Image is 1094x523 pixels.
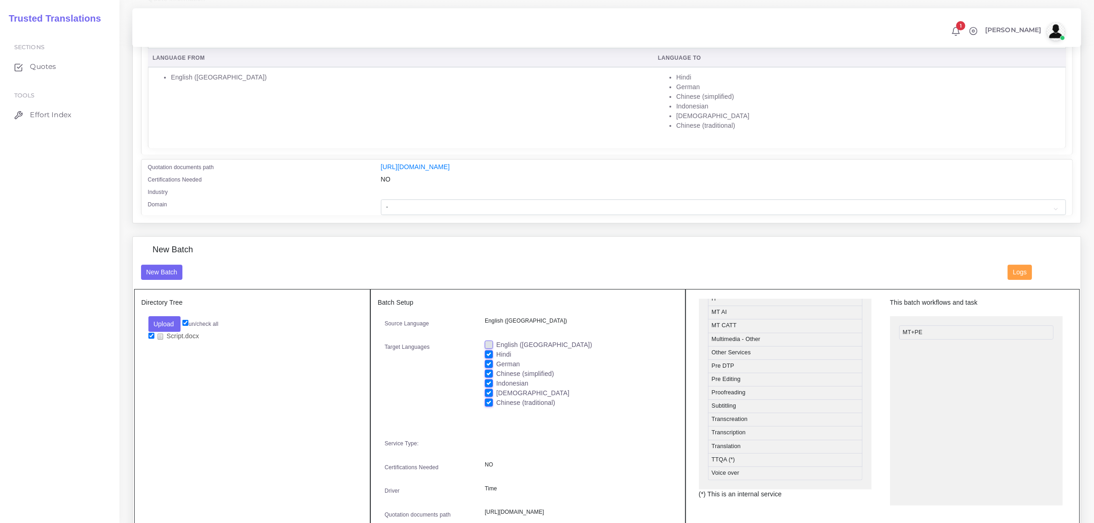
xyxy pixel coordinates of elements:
button: Upload [148,316,181,332]
h5: Batch Setup [378,299,678,307]
h2: Trusted Translations [2,13,101,24]
li: Pre DTP [708,359,862,373]
span: Sections [14,44,45,51]
span: Effort Index [30,110,71,120]
label: Chinese (traditional) [496,398,555,408]
label: Indonesian [496,379,528,388]
label: English ([GEOGRAPHIC_DATA]) [496,340,592,350]
a: [PERSON_NAME]avatar [981,22,1068,40]
p: [URL][DOMAIN_NAME] [485,507,671,517]
li: Translation [708,440,862,454]
li: Proofreading [708,386,862,400]
li: TTQA (*) [708,453,862,467]
label: Chinese (simplified) [496,369,554,379]
span: Logs [1013,268,1027,276]
li: Chinese (traditional) [676,121,1061,131]
th: Language To [653,49,1066,68]
li: German [676,82,1061,92]
a: New Batch [141,268,183,275]
li: Subtitling [708,399,862,413]
li: MT CATT [708,319,862,333]
li: Transcription [708,426,862,440]
img: avatar [1047,22,1065,40]
li: Pre Editing [708,373,862,387]
span: Tools [14,92,35,99]
label: German [496,359,520,369]
label: Certifications Needed [148,176,202,184]
li: Other Services [708,346,862,360]
li: Multimedia - Other [708,333,862,347]
label: Domain [148,200,167,209]
a: Script.docx [154,332,203,341]
label: Target Languages [385,343,430,351]
div: NO [374,175,1073,187]
p: Time [485,484,671,494]
label: Quotation documents path [148,163,214,171]
li: [DEMOGRAPHIC_DATA] [676,111,1061,121]
li: Indonesian [676,102,1061,111]
label: Driver [385,487,400,495]
a: [URL][DOMAIN_NAME] [381,163,450,171]
label: Industry [148,188,168,196]
h4: New Batch [153,245,193,255]
li: IT [708,292,862,306]
li: English ([GEOGRAPHIC_DATA]) [171,73,648,82]
li: MT+PE [899,325,1054,340]
label: Source Language [385,319,429,328]
a: 1 [948,26,964,36]
label: Service Type: [385,439,419,448]
label: [DEMOGRAPHIC_DATA] [496,388,569,398]
th: Language From [148,49,653,68]
input: un/check all [182,320,188,326]
li: Chinese (simplified) [676,92,1061,102]
li: Hindi [676,73,1061,82]
p: (*) This is an internal service [699,489,872,499]
li: Voice over [708,466,862,480]
a: Quotes [7,57,113,76]
span: [PERSON_NAME] [985,27,1042,33]
a: Trusted Translations [2,11,101,26]
a: Effort Index [7,105,113,125]
label: Quotation documents path [385,511,451,519]
h5: Directory Tree [142,299,363,307]
button: Logs [1008,265,1032,280]
p: NO [485,460,671,470]
button: New Batch [141,265,183,280]
li: Transcreation [708,413,862,426]
span: 1 [956,21,965,30]
p: English ([GEOGRAPHIC_DATA]) [485,316,671,326]
li: MT AI [708,306,862,319]
label: Hindi [496,350,511,359]
h5: This batch workflows and task [890,299,1063,307]
span: Quotes [30,62,56,72]
label: Certifications Needed [385,463,439,472]
label: un/check all [182,320,218,328]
